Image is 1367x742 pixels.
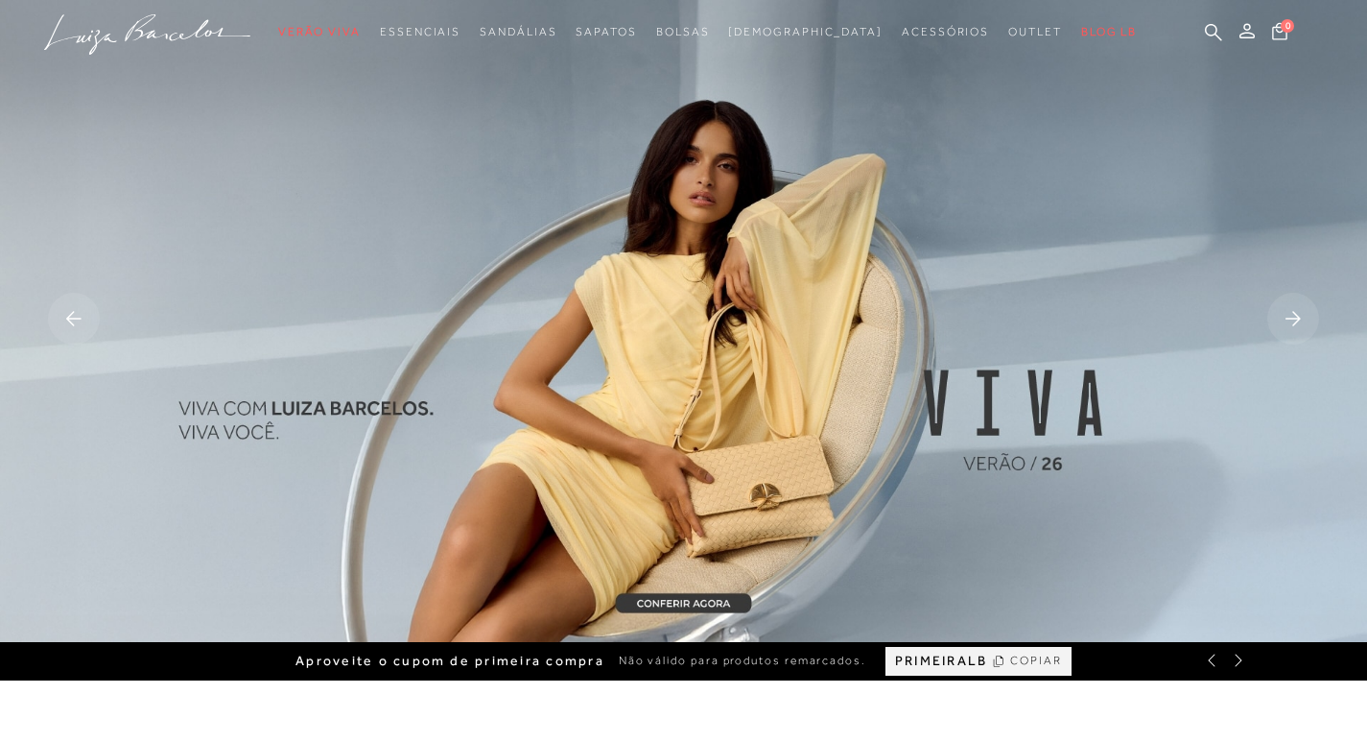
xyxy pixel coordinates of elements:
a: BLOG LB [1081,14,1137,50]
span: Acessórios [902,25,989,38]
span: PRIMEIRALB [895,653,987,669]
a: noSubCategoriesText [656,14,710,50]
button: 0 [1266,21,1293,47]
span: [DEMOGRAPHIC_DATA] [728,25,883,38]
span: Essenciais [380,25,460,38]
a: noSubCategoriesText [480,14,556,50]
span: 0 [1281,19,1294,33]
a: noSubCategoriesText [576,14,636,50]
span: Sandálias [480,25,556,38]
a: noSubCategoriesText [380,14,460,50]
span: Outlet [1008,25,1062,38]
span: Aproveite o cupom de primeira compra [295,653,604,669]
span: Verão Viva [278,25,361,38]
a: noSubCategoriesText [902,14,989,50]
span: Bolsas [656,25,710,38]
span: BLOG LB [1081,25,1137,38]
a: noSubCategoriesText [1008,14,1062,50]
span: COPIAR [1010,652,1062,670]
span: Não válido para produtos remarcados. [619,653,866,669]
a: noSubCategoriesText [278,14,361,50]
span: Sapatos [576,25,636,38]
a: noSubCategoriesText [728,14,883,50]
